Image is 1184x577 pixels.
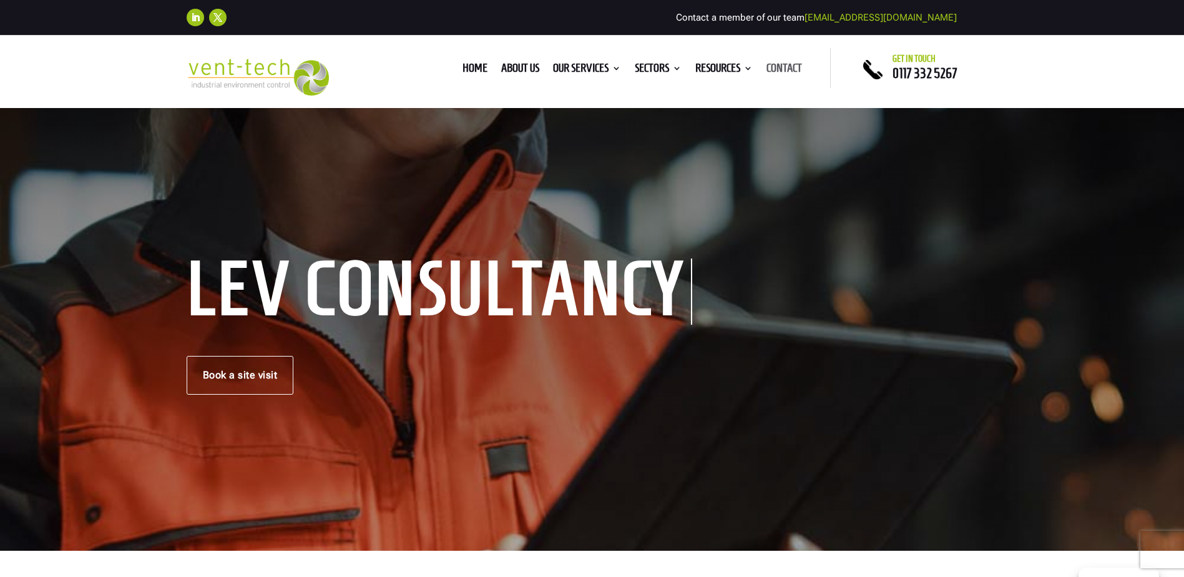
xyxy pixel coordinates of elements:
[462,64,487,77] a: Home
[676,12,957,23] span: Contact a member of our team
[187,9,204,26] a: Follow on LinkedIn
[805,12,957,23] a: [EMAIL_ADDRESS][DOMAIN_NAME]
[635,64,682,77] a: Sectors
[187,356,294,395] a: Book a site visit
[695,64,753,77] a: Resources
[893,66,957,81] a: 0117 332 5267
[187,59,330,96] img: 2023-09-27T08_35_16.549ZVENT-TECH---Clear-background
[553,64,621,77] a: Our Services
[766,64,802,77] a: Contact
[187,259,692,325] h1: LEV Consultancy
[209,9,227,26] a: Follow on X
[501,64,539,77] a: About us
[893,54,936,64] span: Get in touch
